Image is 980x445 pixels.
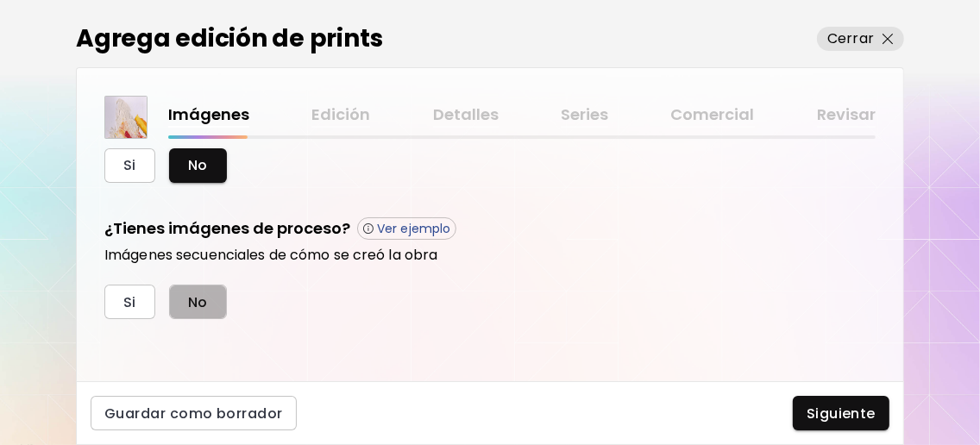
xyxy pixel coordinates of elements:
img: thumbnail [105,97,147,138]
span: Guardar como borrador [104,404,283,423]
button: Siguiente [793,396,889,430]
span: Si [123,293,136,311]
button: Si [104,148,155,183]
button: Si [104,285,155,319]
span: No [188,293,208,311]
button: Guardar como borrador [91,396,297,430]
h5: ¿Tienes imágenes de proceso? [104,217,350,241]
h6: Imágenes secuenciales de cómo se creó la obra [104,247,876,264]
button: No [169,285,227,319]
span: Si [123,156,136,174]
button: No [169,148,227,183]
p: Ver ejemplo [377,221,450,236]
span: Siguiente [807,404,876,423]
span: No [188,156,208,174]
button: Ver ejemplo [357,217,456,240]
